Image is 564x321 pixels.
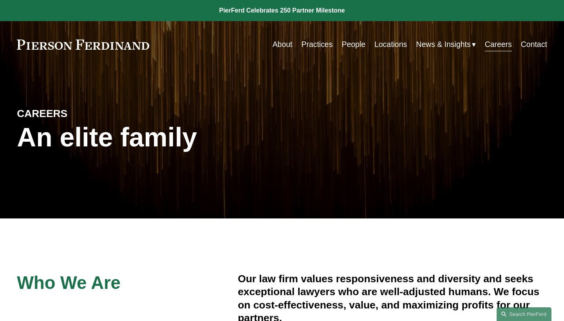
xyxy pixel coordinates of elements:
[17,122,282,153] h1: An elite family
[342,37,365,52] a: People
[301,37,333,52] a: Practices
[17,273,121,293] span: Who We Are
[416,37,475,52] a: folder dropdown
[374,37,407,52] a: Locations
[485,37,512,52] a: Careers
[497,307,551,321] a: Search this site
[17,107,149,120] h4: CAREERS
[416,38,470,51] span: News & Insights
[273,37,293,52] a: About
[521,37,547,52] a: Contact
